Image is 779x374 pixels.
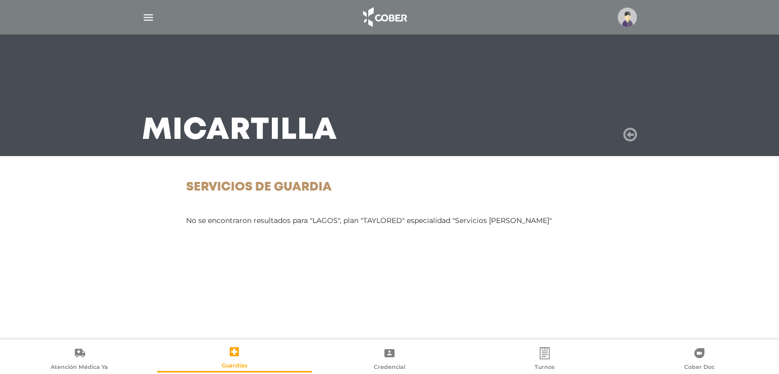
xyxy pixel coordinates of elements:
span: Atención Médica Ya [51,363,108,372]
span: Credencial [374,363,405,372]
img: logo_cober_home-white.png [358,5,411,29]
a: Atención Médica Ya [2,347,157,372]
span: Guardias [222,362,247,371]
a: Cober Doc [622,347,777,372]
h1: Servicios de Guardia [186,180,593,195]
span: Cober Doc [684,363,715,372]
img: Cober_menu-lines-white.svg [142,11,155,24]
a: Credencial [312,347,467,372]
img: profile-placeholder.svg [618,8,637,27]
a: Guardias [157,345,312,372]
div: No se encontraron resultados para "LAGOS", plan "TAYLORED" especialidad "Servicios [PERSON_NAME]" [186,215,593,226]
h3: Mi Cartilla [142,118,337,144]
span: Turnos [535,363,555,372]
a: Turnos [467,347,622,372]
